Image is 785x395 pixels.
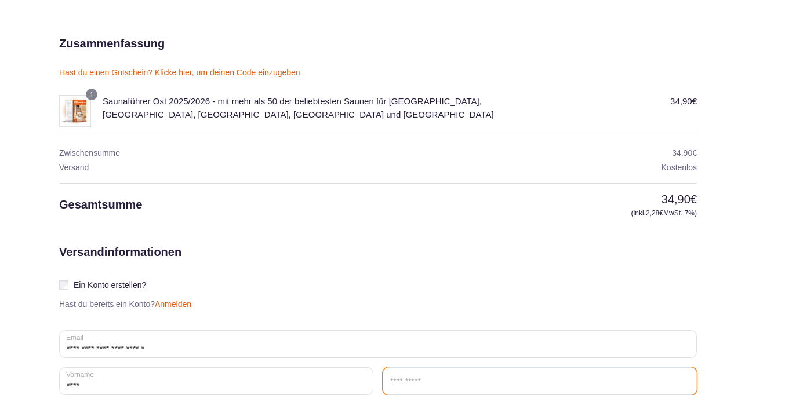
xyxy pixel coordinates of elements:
span: Zwischensumme [59,148,120,158]
bdi: 34,90 [672,148,697,158]
span: Ein Konto erstellen? [74,280,146,290]
span: € [659,209,663,217]
h2: Versandinformationen [59,243,181,330]
span: Versand [59,163,89,172]
small: (inkl. MwSt. 7%) [511,208,697,218]
span: Kostenlos [662,163,697,172]
h2: Zusammenfassung [59,35,165,52]
p: Hast du bereits ein Konto? [54,299,196,309]
a: Anmelden [155,299,191,309]
img: Saunaführer Ost 2025/2026 - mit mehr als 50 der beliebtesten Saunen für Berlin, Brandenburg, Sach... [59,95,91,127]
bdi: 34,90 [670,96,697,106]
span: Saunaführer Ost 2025/2026 - mit mehr als 50 der beliebtesten Saunen für [GEOGRAPHIC_DATA], [GEOGR... [103,96,494,119]
a: Hast du einen Gutschein? Klicke hier, um deinen Code einzugeben [59,68,300,77]
bdi: 34,90 [662,193,697,206]
span: 2,28 [646,209,663,217]
span: € [690,193,697,206]
span: 1 [90,91,94,99]
input: Ein Konto erstellen? [59,280,68,290]
span: € [692,96,697,106]
span: Gesamtsumme [59,198,142,211]
span: € [692,148,697,158]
